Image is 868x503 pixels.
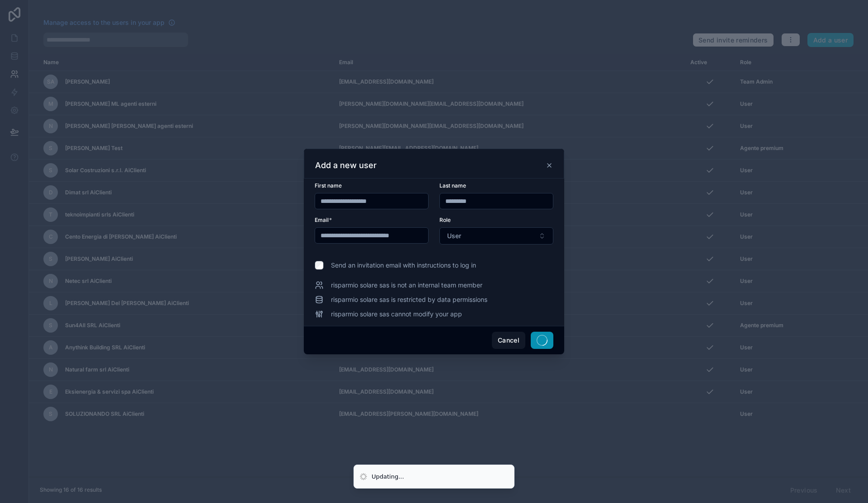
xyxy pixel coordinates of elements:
span: User [447,231,461,240]
button: Cancel [492,332,525,349]
span: Email [315,216,329,223]
div: Updating... [372,472,404,481]
span: risparmio solare sas is not an internal team member [331,281,482,290]
span: Last name [439,182,466,189]
h3: Add a new user [315,160,377,171]
button: Select Button [439,227,553,244]
span: risparmio solare sas is restricted by data permissions [331,295,487,304]
span: Role [439,216,451,223]
span: risparmio solare sas cannot modify your app [331,310,462,319]
span: First name [315,182,342,189]
input: Send an invitation email with instructions to log in [315,261,324,270]
span: Send an invitation email with instructions to log in [331,261,476,270]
